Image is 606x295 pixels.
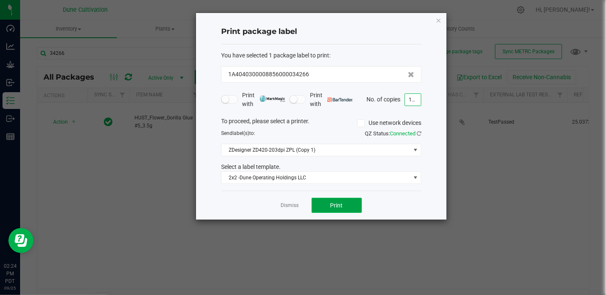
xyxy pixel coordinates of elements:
button: Print [312,198,362,213]
img: bartender.png [327,98,353,102]
span: 2x2 -Dune Operating Holdings LLC [222,172,410,184]
div: : [221,51,421,60]
div: To proceed, please select a printer. [215,117,428,129]
span: Send to: [221,130,255,136]
iframe: Resource center [8,228,34,253]
img: mark_magic_cybra.png [260,96,285,102]
span: No. of copies [366,96,400,102]
h4: Print package label [221,26,421,37]
span: 1A4040300008856000034266 [228,70,309,79]
label: Use network devices [357,119,421,127]
span: Print with [310,91,353,109]
a: Dismiss [281,202,299,209]
div: Select a label template. [215,163,428,171]
span: QZ Status: [365,130,421,137]
span: Print with [242,91,285,109]
span: Print [330,202,343,209]
span: You have selected 1 package label to print [221,52,329,59]
span: Connected [390,130,415,137]
span: ZDesigner ZD420-203dpi ZPL (Copy 1) [222,144,410,156]
span: label(s) [232,130,249,136]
